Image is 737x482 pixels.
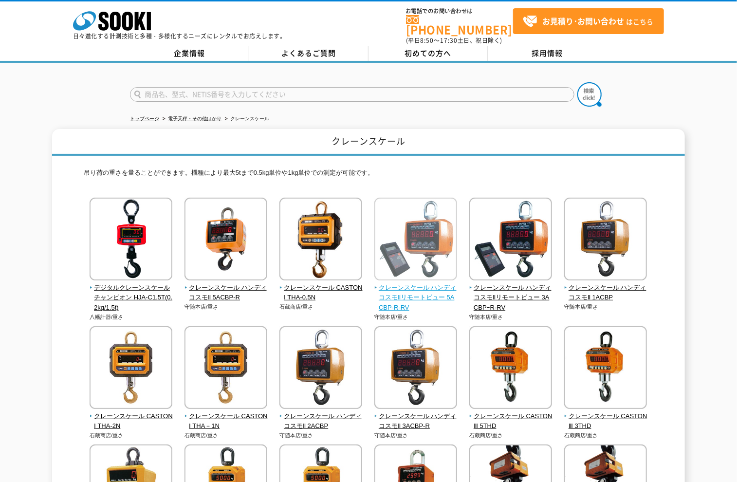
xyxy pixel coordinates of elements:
[73,33,286,39] p: 日々進化する計測技術と多種・多様化するニーズにレンタルでお応えします。
[513,8,664,34] a: お見積り･お問い合わせはこちら
[469,411,553,432] span: クレーンスケール CASTON Ⅲ 5THD
[374,431,458,440] p: 守随本店/重さ
[469,198,552,283] img: クレーンスケール ハンディコスモⅡリモートビュー 3ACBPｰR-RV
[406,15,513,35] a: [PHONE_NUMBER]
[564,431,647,440] p: 石蔵商店/重さ
[130,116,159,121] a: トップページ
[184,283,268,303] span: クレーンスケール ハンディコスモⅡ 5ACBP-R
[406,36,502,45] span: (平日 ～ 土日、祝日除く)
[374,402,458,431] a: クレーンスケール ハンディコスモⅡ 3ACBP-R
[488,46,607,61] a: 採用情報
[90,402,173,431] a: クレーンスケール CASTONⅠ THA-2N
[374,283,458,313] span: クレーンスケール ハンディコスモⅡリモートビュー 5ACBP-R-RV
[564,198,647,283] img: クレーンスケール ハンディコスモⅡ 1ACBP
[523,14,653,29] span: はこちら
[564,411,647,432] span: クレーンスケール CASTON Ⅲ 3THD
[374,274,458,313] a: クレーンスケール ハンディコスモⅡリモートビュー 5ACBP-R-RV
[374,326,457,411] img: クレーンスケール ハンディコスモⅡ 3ACBP-R
[469,274,553,313] a: クレーンスケール ハンディコスモⅡリモートビュー 3ACBPｰR-RV
[249,46,368,61] a: よくあるご質問
[130,87,574,102] input: 商品名、型式、NETIS番号を入力してください
[90,198,172,283] img: デジタルクレーンスケール チャンピオン HJA-C1.5T(0.2kg/1.5t)
[469,283,553,313] span: クレーンスケール ハンディコスモⅡリモートビュー 3ACBPｰR-RV
[84,168,653,183] p: 吊り荷の重さを量ることができます。機種により最大5tまで0.5kg単位や1kg単位での測定が可能です。
[542,15,624,27] strong: お見積り･お問い合わせ
[184,274,268,303] a: クレーンスケール ハンディコスモⅡ 5ACBP-R
[223,114,269,124] li: クレーンスケール
[374,198,457,283] img: クレーンスケール ハンディコスモⅡリモートビュー 5ACBP-R-RV
[90,411,173,432] span: クレーンスケール CASTONⅠ THA-2N
[90,313,173,321] p: 八幡計器/重さ
[421,36,434,45] span: 8:50
[564,326,647,411] img: クレーンスケール CASTON Ⅲ 3THD
[564,402,647,431] a: クレーンスケール CASTON Ⅲ 3THD
[168,116,221,121] a: 電子天秤・その他はかり
[130,46,249,61] a: 企業情報
[279,198,362,283] img: クレーンスケール CASTONⅠ THA-0.5N
[406,8,513,14] span: お電話でのお問い合わせは
[279,431,363,440] p: 守随本店/重さ
[279,402,363,431] a: クレーンスケール ハンディコスモⅡ 2ACBP
[405,48,452,58] span: 初めての方へ
[374,313,458,321] p: 守随本店/重さ
[469,313,553,321] p: 守随本店/重さ
[90,274,173,313] a: デジタルクレーンスケール チャンピオン HJA-C1.5T(0.2kg/1.5t)
[279,303,363,311] p: 石蔵商店/重さ
[279,411,363,432] span: クレーンスケール ハンディコスモⅡ 2ACBP
[279,326,362,411] img: クレーンスケール ハンディコスモⅡ 2ACBP
[279,274,363,303] a: クレーンスケール CASTONⅠ THA-0.5N
[564,274,647,303] a: クレーンスケール ハンディコスモⅡ 1ACBP
[184,326,267,411] img: クレーンスケール CASTONⅠ THA－1N
[184,198,267,283] img: クレーンスケール ハンディコスモⅡ 5ACBP-R
[90,431,173,440] p: 石蔵商店/重さ
[564,283,647,303] span: クレーンスケール ハンディコスモⅡ 1ACBP
[184,411,268,432] span: クレーンスケール CASTONⅠ THA－1N
[90,326,172,411] img: クレーンスケール CASTONⅠ THA-2N
[469,431,553,440] p: 石蔵商店/重さ
[368,46,488,61] a: 初めての方へ
[184,303,268,311] p: 守随本店/重さ
[469,326,552,411] img: クレーンスケール CASTON Ⅲ 5THD
[279,283,363,303] span: クレーンスケール CASTONⅠ THA-0.5N
[564,303,647,311] p: 守随本店/重さ
[184,431,268,440] p: 石蔵商店/重さ
[577,82,602,107] img: btn_search.png
[90,283,173,313] span: デジタルクレーンスケール チャンピオン HJA-C1.5T(0.2kg/1.5t)
[52,129,685,156] h1: クレーンスケール
[469,402,553,431] a: クレーンスケール CASTON Ⅲ 5THD
[440,36,458,45] span: 17:30
[184,402,268,431] a: クレーンスケール CASTONⅠ THA－1N
[374,411,458,432] span: クレーンスケール ハンディコスモⅡ 3ACBP-R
